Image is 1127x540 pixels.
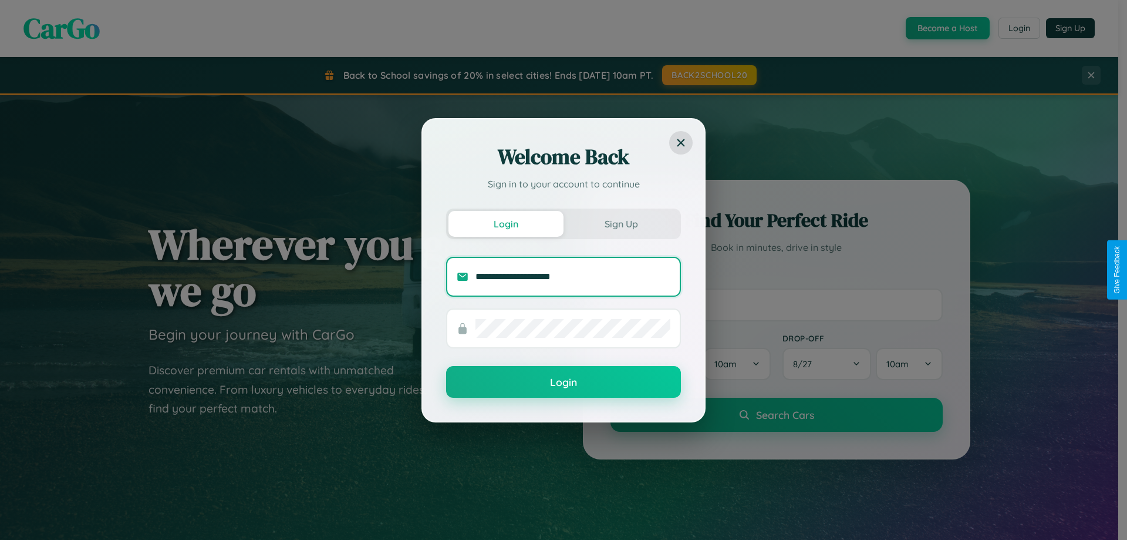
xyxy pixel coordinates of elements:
[446,366,681,398] button: Login
[448,211,563,237] button: Login
[446,177,681,191] p: Sign in to your account to continue
[563,211,679,237] button: Sign Up
[446,143,681,171] h2: Welcome Back
[1113,246,1121,294] div: Give Feedback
